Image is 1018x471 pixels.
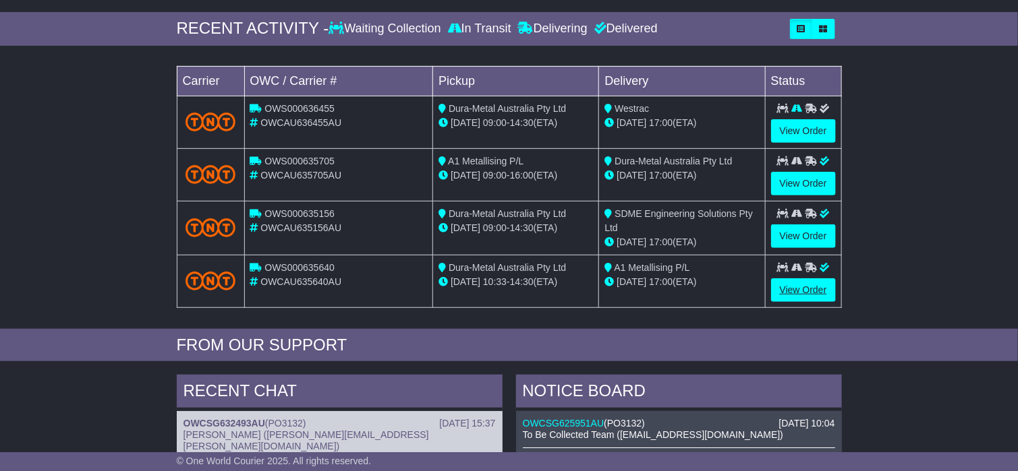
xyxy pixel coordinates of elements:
[765,66,841,96] td: Status
[510,222,534,233] span: 14:30
[260,276,341,287] span: OWCAU635640AU
[448,156,524,166] span: A1 Metallising P/L
[449,262,566,273] span: Dura-Metal Australia Pty Ltd
[649,170,673,181] span: 17:00
[615,262,690,273] span: A1 Metallising P/L
[649,276,673,287] span: 17:00
[591,22,658,36] div: Delivered
[604,116,759,130] div: (ETA)
[510,170,534,181] span: 16:00
[329,22,444,36] div: Waiting Collection
[264,103,335,114] span: OWS000636455
[604,168,759,183] div: (ETA)
[771,278,836,302] a: View Order
[186,113,236,131] img: TNT_Domestic.png
[451,222,480,233] span: [DATE]
[617,170,646,181] span: [DATE]
[615,103,649,114] span: Westrac
[483,222,507,233] span: 09:00
[617,237,646,247] span: [DATE]
[244,66,433,96] td: OWC / Carrier #
[177,375,503,411] div: RECENT CHAT
[439,418,495,429] div: [DATE] 15:37
[264,208,335,219] span: OWS000635156
[515,22,591,36] div: Delivering
[186,165,236,183] img: TNT_Domestic.png
[260,117,341,128] span: OWCAU636455AU
[649,237,673,247] span: 17:00
[451,170,480,181] span: [DATE]
[439,168,593,183] div: - (ETA)
[617,276,646,287] span: [DATE]
[449,103,566,114] span: Dura-Metal Australia Pty Ltd
[183,418,496,429] div: ( )
[604,235,759,249] div: (ETA)
[451,276,480,287] span: [DATE]
[186,218,236,237] img: TNT_Domestic.png
[260,170,341,181] span: OWCAU635705AU
[771,224,836,248] a: View Order
[177,336,842,355] div: FROM OUR SUPPORT
[771,119,836,143] a: View Order
[264,156,335,166] span: OWS000635705
[607,418,642,429] span: PO3132
[604,275,759,289] div: (ETA)
[268,418,303,429] span: PO3132
[433,66,599,96] td: Pickup
[445,22,515,36] div: In Transit
[523,429,783,440] span: To Be Collected Team ([EMAIL_ADDRESS][DOMAIN_NAME])
[771,172,836,195] a: View Order
[604,208,753,233] span: SDME Engineering Solutions Pty Ltd
[516,375,842,411] div: NOTICE BOARD
[183,418,265,429] a: OWCSG632493AU
[439,116,593,130] div: - (ETA)
[483,117,507,128] span: 09:00
[177,456,372,466] span: © One World Courier 2025. All rights reserved.
[523,418,835,429] div: ( )
[177,66,244,96] td: Carrier
[449,208,566,219] span: Dura-Metal Australia Pty Ltd
[177,19,329,38] div: RECENT ACTIVITY -
[483,276,507,287] span: 10:33
[617,117,646,128] span: [DATE]
[523,418,604,429] a: OWCSG625951AU
[260,222,341,233] span: OWCAU635156AU
[264,262,335,273] span: OWS000635640
[615,156,732,166] span: Dura-Metal Australia Pty Ltd
[439,221,593,235] div: - (ETA)
[510,276,534,287] span: 14:30
[183,429,429,451] span: [PERSON_NAME] ([PERSON_NAME][EMAIL_ADDRESS][PERSON_NAME][DOMAIN_NAME])
[510,117,534,128] span: 14:30
[779,418,835,429] div: [DATE] 10:04
[599,66,765,96] td: Delivery
[439,275,593,289] div: - (ETA)
[649,117,673,128] span: 17:00
[451,117,480,128] span: [DATE]
[483,170,507,181] span: 09:00
[186,272,236,290] img: TNT_Domestic.png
